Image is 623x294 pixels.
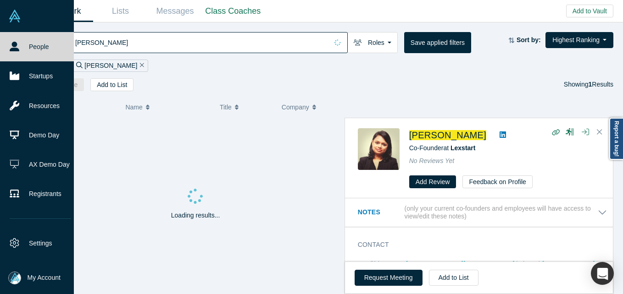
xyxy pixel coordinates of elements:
[358,240,594,250] h3: Contact
[220,98,232,117] span: Title
[409,130,486,140] a: [PERSON_NAME]
[566,5,613,17] button: Add to Vault
[74,32,328,53] input: Search by name, title, company, summary, expertise, investment criteria or topics of focus
[564,78,613,91] div: Showing
[202,0,264,22] a: Class Coaches
[515,260,540,267] span: (primary)
[429,270,478,286] button: Add to List
[171,211,220,220] p: Loading results...
[355,270,423,286] button: Request Meeting
[93,0,148,22] a: Lists
[28,273,61,283] span: My Account
[90,78,133,91] button: Add to List
[406,260,515,267] a: [EMAIL_ADDRESS][DOMAIN_NAME]
[589,81,613,88] span: Results
[282,98,334,117] button: Company
[137,60,144,71] button: Remove Filter
[220,98,272,117] button: Title
[409,144,476,152] span: Co-Founder at
[517,36,541,44] strong: Sort by:
[125,98,142,117] span: Name
[406,259,607,278] dd: ,
[609,118,623,160] a: Report a bug!
[409,157,455,164] span: No Reviews Yet
[358,128,400,170] img: Anisha Patnaik's Profile Image
[358,207,403,217] h3: Notes
[462,175,533,188] button: Feedback on Profile
[347,32,398,53] button: Roles
[593,125,606,140] button: Close
[589,81,592,88] strong: 1
[8,10,21,22] img: Alchemist Vault Logo
[282,98,309,117] span: Company
[545,32,613,48] button: Highest Ranking
[125,98,210,117] button: Name
[8,272,21,284] img: Mia Scott's Account
[405,205,598,220] p: (only your current co-founders and employees will have access to view/edit these notes)
[8,272,61,284] button: My Account
[404,32,471,53] button: Save applied filters
[358,205,607,220] button: Notes (only your current co-founders and employees will have access to view/edit these notes)
[72,60,148,72] div: [PERSON_NAME]
[358,259,406,288] dt: Email(s)
[451,144,475,152] a: Lexstart
[409,175,456,188] button: Add Review
[148,0,202,22] a: Messages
